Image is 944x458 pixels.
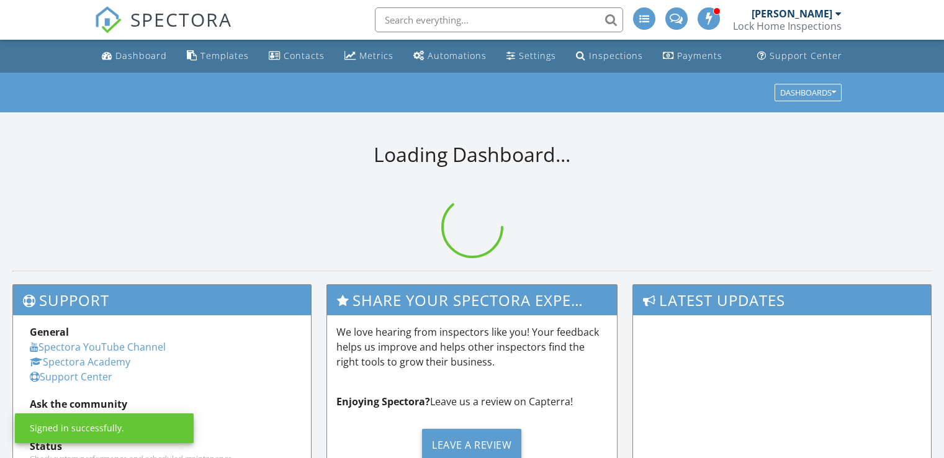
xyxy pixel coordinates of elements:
div: Settings [519,50,556,61]
h3: Latest Updates [633,285,931,315]
div: Dashboards [780,88,836,97]
div: Status [30,439,294,454]
div: Contacts [284,50,325,61]
h3: Share Your Spectora Experience [327,285,618,315]
input: Search everything... [375,7,623,32]
a: Support Center [752,45,847,68]
div: Ask the community [30,397,294,411]
a: Dashboard [97,45,172,68]
div: Support Center [770,50,842,61]
div: Dashboard [115,50,167,61]
p: Leave us a review on Capterra! [336,394,608,409]
div: Signed in successfully. [30,422,124,434]
a: Metrics [339,45,398,68]
button: Dashboards [775,84,842,101]
div: Automations [428,50,487,61]
div: Lock Home Inspections [733,20,842,32]
strong: General [30,325,69,339]
div: Templates [200,50,249,61]
div: [PERSON_NAME] [752,7,832,20]
div: Metrics [359,50,393,61]
a: Settings [501,45,561,68]
strong: Enjoying Spectora? [336,395,430,408]
div: Payments [677,50,722,61]
div: Inspections [589,50,643,61]
a: Spectora HQ [30,412,89,426]
a: Spectora YouTube Channel [30,340,166,354]
a: Automations (Advanced) [408,45,492,68]
a: Inspections [571,45,648,68]
a: Support Center [30,370,112,384]
p: We love hearing from inspectors like you! Your feedback helps us improve and helps other inspecto... [336,325,608,369]
a: Payments [658,45,727,68]
h3: Support [13,285,311,315]
a: Spectora Academy [30,355,130,369]
a: Templates [182,45,254,68]
img: The Best Home Inspection Software - Spectora [94,6,122,34]
a: Contacts [264,45,330,68]
a: SPECTORA [94,17,232,43]
span: SPECTORA [130,6,232,32]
